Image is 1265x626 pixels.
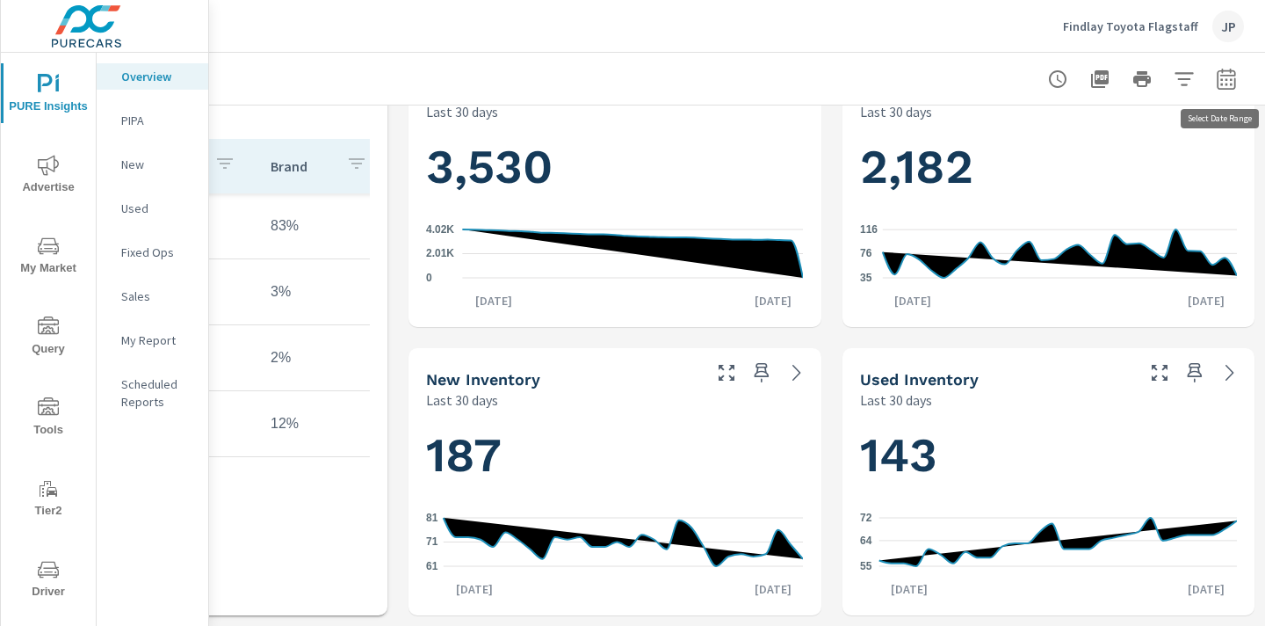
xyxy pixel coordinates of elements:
[426,426,803,485] h1: 187
[1175,292,1237,309] p: [DATE]
[271,157,332,175] p: Brand
[426,137,803,197] h1: 3,530
[860,370,979,389] h5: Used Inventory
[426,272,432,284] text: 0
[97,63,208,90] div: Overview
[860,137,1237,197] h1: 2,182
[860,389,932,411] p: Last 30 days
[121,200,194,217] p: Used
[463,292,524,309] p: [DATE]
[97,195,208,222] div: Used
[426,560,438,572] text: 61
[426,536,438,549] text: 71
[860,426,1237,485] h1: 143
[6,559,90,602] span: Driver
[1216,359,1244,387] a: See more details in report
[121,68,194,85] p: Overview
[97,327,208,353] div: My Report
[121,244,194,261] p: Fixed Ops
[860,101,932,122] p: Last 30 days
[121,288,194,305] p: Sales
[121,112,194,129] p: PIPA
[1212,11,1244,42] div: JP
[97,151,208,178] div: New
[882,292,943,309] p: [DATE]
[6,74,90,117] span: PURE Insights
[426,248,454,260] text: 2.01K
[1082,62,1117,97] button: "Export Report to PDF"
[444,580,505,598] p: [DATE]
[121,331,194,349] p: My Report
[742,292,804,309] p: [DATE]
[426,223,454,236] text: 4.02K
[742,580,804,598] p: [DATE]
[257,204,388,248] td: 83%
[1146,359,1174,387] button: Make Fullscreen
[97,107,208,134] div: PIPA
[6,478,90,521] span: Tier2
[97,371,208,415] div: Scheduled Reports
[257,402,388,446] td: 12%
[6,317,90,360] span: Query
[97,239,208,266] div: Fixed Ops
[426,370,540,389] h5: New Inventory
[426,101,498,122] p: Last 30 days
[712,359,741,387] button: Make Fullscreen
[426,389,498,411] p: Last 30 days
[1063,18,1198,34] p: Findlay Toyota Flagstaff
[860,247,872,259] text: 76
[1124,62,1160,97] button: Print Report
[1181,359,1209,387] span: Save this to your personalized report
[121,375,194,411] p: Scheduled Reports
[257,270,388,314] td: 3%
[748,359,776,387] span: Save this to your personalized report
[860,560,872,572] text: 55
[783,359,811,387] a: See more details in report
[1167,62,1202,97] button: Apply Filters
[860,272,872,284] text: 35
[860,223,878,236] text: 116
[426,512,438,524] text: 81
[97,283,208,309] div: Sales
[6,236,90,279] span: My Market
[6,397,90,440] span: Tools
[1175,580,1237,598] p: [DATE]
[121,156,194,173] p: New
[860,512,872,524] text: 72
[257,336,388,380] td: 2%
[860,535,872,547] text: 64
[6,155,90,198] span: Advertise
[878,580,940,598] p: [DATE]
